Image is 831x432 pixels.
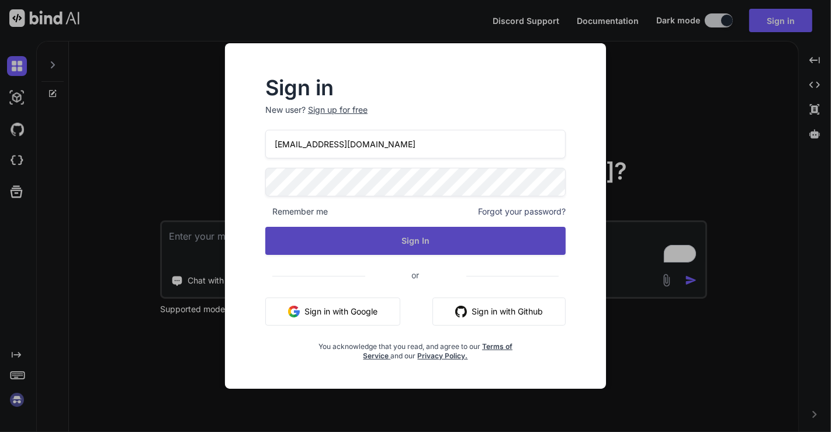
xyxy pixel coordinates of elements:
[363,342,513,360] a: Terms of Service
[288,306,300,317] img: google
[432,298,566,326] button: Sign in with Github
[265,78,566,97] h2: Sign in
[265,130,566,158] input: Login or Email
[316,335,516,361] div: You acknowledge that you read, and agree to our and our
[265,104,566,130] p: New user?
[365,261,466,289] span: or
[478,206,566,217] span: Forgot your password?
[308,104,368,116] div: Sign up for free
[265,206,328,217] span: Remember me
[265,298,400,326] button: Sign in with Google
[265,227,566,255] button: Sign In
[418,351,468,360] a: Privacy Policy.
[455,306,467,317] img: github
